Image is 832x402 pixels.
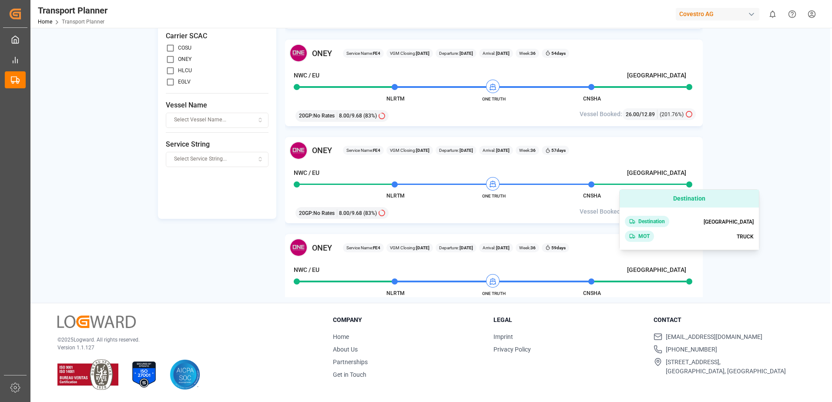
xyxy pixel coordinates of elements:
[439,245,473,251] span: Departure:
[390,50,429,57] span: VGM Closing:
[294,265,319,275] h4: NWC / EU
[333,315,483,325] h3: Company
[312,47,332,59] span: ONEY
[519,245,536,251] span: Week:
[626,111,639,117] span: 26.00
[416,148,429,153] b: [DATE]
[654,315,803,325] h3: Contact
[493,333,513,340] a: Imprint
[580,110,622,119] span: Vessel Booked:
[333,346,358,353] a: About Us
[416,51,429,56] b: [DATE]
[38,4,107,17] div: Transport Planner
[704,219,754,225] span: [GEOGRAPHIC_DATA]
[439,147,473,154] span: Departure:
[459,245,473,250] b: [DATE]
[627,265,686,275] h4: [GEOGRAPHIC_DATA]
[390,245,429,251] span: VGM Closing:
[333,371,366,378] a: Get in Touch
[312,242,332,254] span: ONEY
[493,346,531,353] a: Privacy Policy
[386,290,405,296] span: NLRTM
[386,193,405,199] span: NLRTM
[178,79,191,84] label: EGLV
[439,50,473,57] span: Departure:
[782,4,802,24] button: Help Center
[660,111,684,118] span: (201.76%)
[551,51,566,56] b: 54 days
[289,141,308,160] img: Carrier
[170,359,200,390] img: AICPA SOC
[470,290,518,297] span: ONE TRUTH
[530,245,536,250] b: 36
[38,19,52,25] a: Home
[294,71,319,80] h4: NWC / EU
[627,71,686,80] h4: [GEOGRAPHIC_DATA]
[174,116,226,124] span: Select Vessel Name...
[626,110,658,119] div: /
[493,315,643,325] h3: Legal
[339,112,362,120] span: 8.00 / 9.68
[333,358,368,365] a: Partnerships
[495,148,510,153] b: [DATE]
[166,139,268,150] span: Service String
[666,345,717,354] span: [PHONE_NUMBER]
[495,51,510,56] b: [DATE]
[676,6,763,22] button: Covestro AG
[373,51,380,56] b: FE4
[386,96,405,102] span: NLRTM
[289,44,308,62] img: Carrier
[763,4,782,24] button: show 0 new notifications
[459,51,473,56] b: [DATE]
[129,359,159,390] img: ISO 27001 Certification
[333,333,349,340] a: Home
[737,234,754,240] span: TRUCK
[620,190,759,208] h4: Destination
[313,112,335,120] span: No Rates
[530,148,536,153] b: 36
[57,315,136,328] img: Logward Logo
[363,209,377,217] span: (83%)
[583,96,601,102] span: CNSHA
[638,218,665,225] span: Destination
[363,112,377,120] span: (83%)
[178,57,191,62] label: ONEY
[346,50,380,57] span: Service Name:
[483,245,510,251] span: Arrival:
[638,232,650,240] span: MOT
[299,112,313,120] span: 20GP :
[470,193,518,199] span: ONE TRUTH
[312,144,332,156] span: ONEY
[483,147,510,154] span: Arrival:
[666,332,762,342] span: [EMAIL_ADDRESS][DOMAIN_NAME]
[57,359,118,390] img: ISO 9001 & ISO 14001 Certification
[519,50,536,57] span: Week:
[57,344,311,352] p: Version 1.1.127
[583,290,601,296] span: CNSHA
[519,147,536,154] span: Week:
[289,238,308,257] img: Carrier
[166,31,268,41] span: Carrier SCAC
[373,148,380,153] b: FE4
[583,193,601,199] span: CNSHA
[666,358,786,376] span: [STREET_ADDRESS], [GEOGRAPHIC_DATA], [GEOGRAPHIC_DATA]
[580,207,622,216] span: Vessel Booked:
[57,336,311,344] p: © 2025 Logward. All rights reserved.
[178,68,192,73] label: HLCU
[166,100,268,111] span: Vessel Name
[551,245,566,250] b: 59 days
[470,96,518,102] span: ONE TRUTH
[346,147,380,154] span: Service Name:
[551,148,566,153] b: 57 days
[313,209,335,217] span: No Rates
[459,148,473,153] b: [DATE]
[373,245,380,250] b: FE4
[483,50,510,57] span: Arrival:
[416,245,429,250] b: [DATE]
